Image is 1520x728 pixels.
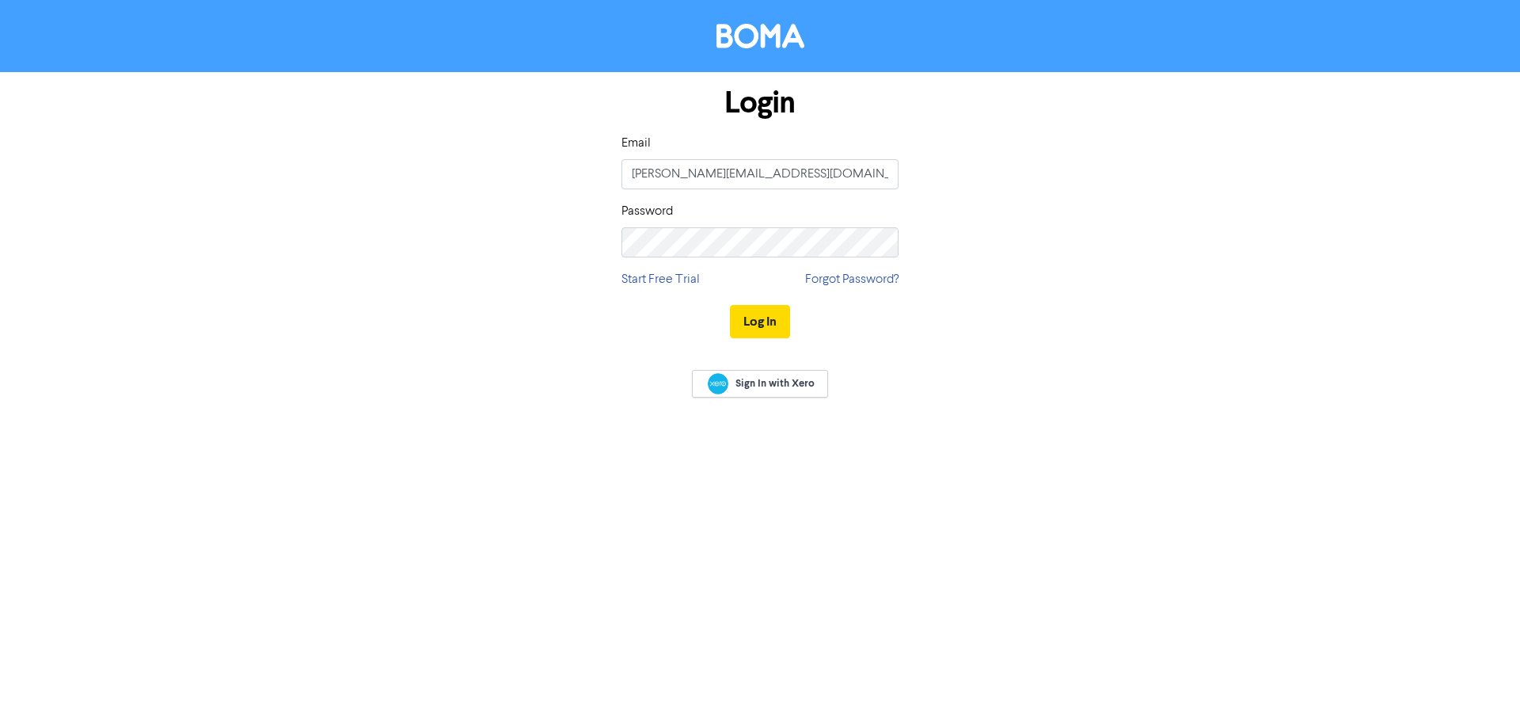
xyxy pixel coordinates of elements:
[621,134,651,153] label: Email
[730,305,790,338] button: Log In
[735,376,815,391] span: Sign In with Xero
[805,270,899,289] a: Forgot Password?
[621,270,700,289] a: Start Free Trial
[621,202,673,221] label: Password
[692,370,828,398] a: Sign In with Xero
[1441,652,1520,728] iframe: Chat Widget
[621,85,899,121] h1: Login
[716,24,804,48] img: BOMA Logo
[708,373,728,394] img: Xero logo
